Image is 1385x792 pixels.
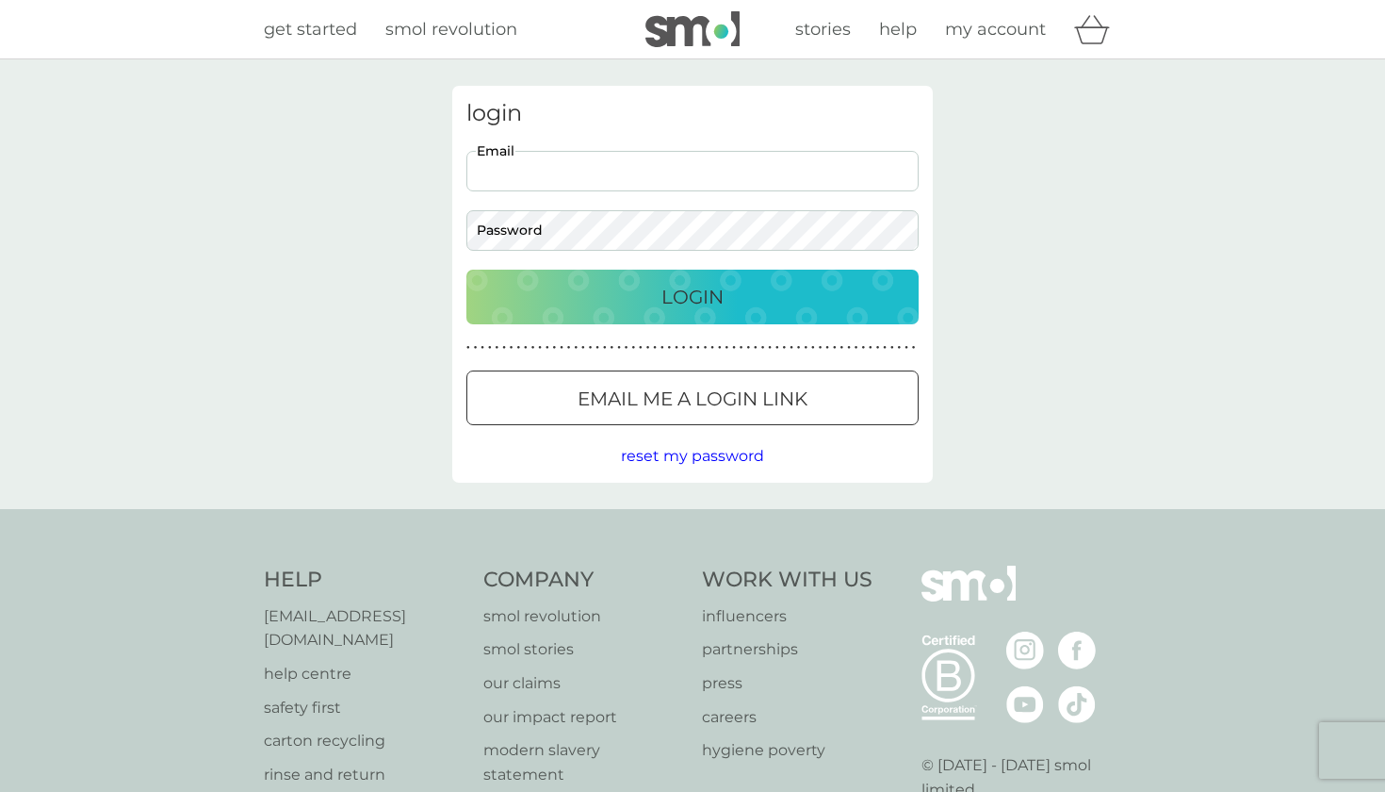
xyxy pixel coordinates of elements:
p: ● [496,343,499,353]
span: help [879,19,917,40]
span: stories [795,19,851,40]
a: carton recycling [264,729,464,753]
p: Login [661,282,724,312]
p: ● [567,343,571,353]
p: ● [904,343,908,353]
p: ● [611,343,614,353]
p: ● [646,343,650,353]
a: help [879,16,917,43]
p: ● [761,343,765,353]
a: stories [795,16,851,43]
a: safety first [264,696,464,720]
p: ● [595,343,599,353]
a: get started [264,16,357,43]
a: smol stories [483,637,684,662]
p: ● [617,343,621,353]
a: careers [702,705,872,730]
a: our claims [483,671,684,696]
p: ● [589,343,593,353]
a: partnerships [702,637,872,662]
a: modern slavery statement [483,738,684,786]
p: ● [804,343,807,353]
p: ● [811,343,815,353]
p: ● [740,343,743,353]
p: ● [704,343,708,353]
span: reset my password [621,447,764,465]
p: ● [790,343,793,353]
p: ● [682,343,686,353]
p: ● [898,343,902,353]
p: ● [574,343,578,353]
a: rinse and return [264,763,464,787]
p: ● [876,343,880,353]
p: ● [775,343,779,353]
p: ● [825,343,829,353]
a: [EMAIL_ADDRESS][DOMAIN_NAME] [264,604,464,652]
a: smol revolution [483,604,684,629]
p: ● [553,343,557,353]
img: visit the smol Facebook page [1058,632,1096,669]
p: ● [869,343,872,353]
p: ● [581,343,585,353]
p: ● [538,343,542,353]
p: ● [840,343,844,353]
a: smol revolution [385,16,517,43]
a: our impact report [483,705,684,730]
p: ● [746,343,750,353]
p: ● [768,343,772,353]
p: ● [696,343,700,353]
h4: Help [264,566,464,595]
p: Email me a login link [578,384,807,414]
p: ● [725,343,729,353]
span: smol revolution [385,19,517,40]
p: ● [718,343,722,353]
p: ● [631,343,635,353]
img: visit the smol Youtube page [1006,685,1044,723]
p: ● [833,343,837,353]
p: ● [546,343,549,353]
span: get started [264,19,357,40]
p: influencers [702,604,872,629]
p: ● [625,343,628,353]
button: Login [466,270,919,324]
p: ● [474,343,478,353]
p: ● [516,343,520,353]
p: ● [754,343,758,353]
h4: Work With Us [702,566,872,595]
p: ● [861,343,865,353]
p: ● [639,343,643,353]
p: ● [603,343,607,353]
p: ● [855,343,858,353]
button: reset my password [621,444,764,469]
p: ● [819,343,823,353]
img: visit the smol Tiktok page [1058,685,1096,723]
p: ● [466,343,470,353]
p: ● [510,343,513,353]
p: ● [488,343,492,353]
p: ● [797,343,801,353]
p: ● [531,343,535,353]
p: ● [524,343,528,353]
a: my account [945,16,1046,43]
a: help centre [264,662,464,686]
p: ● [890,343,894,353]
p: hygiene poverty [702,738,872,763]
h4: Company [483,566,684,595]
p: ● [653,343,657,353]
p: ● [783,343,787,353]
p: ● [481,343,484,353]
a: press [702,671,872,696]
span: my account [945,19,1046,40]
p: ● [912,343,916,353]
p: ● [502,343,506,353]
p: ● [560,343,563,353]
button: Email me a login link [466,371,919,425]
